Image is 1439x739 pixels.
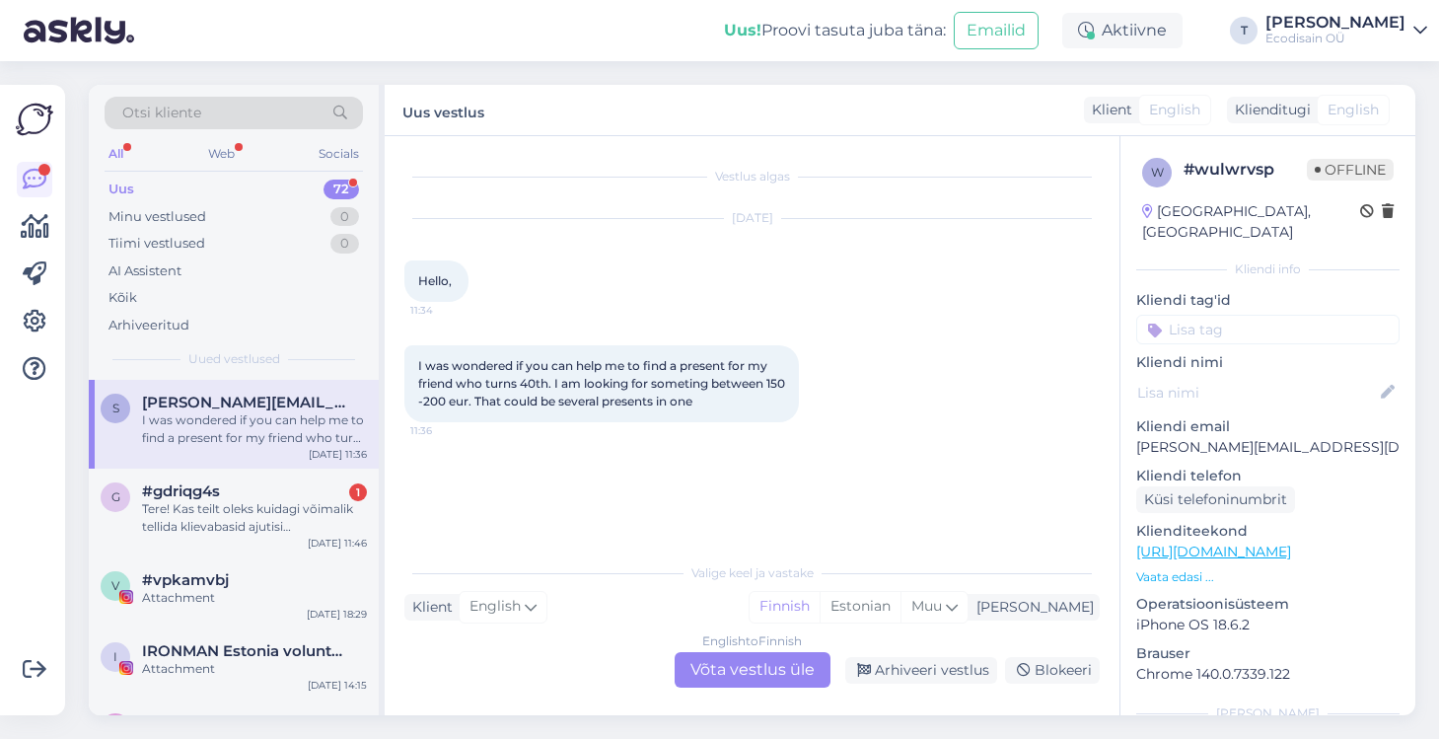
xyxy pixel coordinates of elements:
[142,571,229,589] span: #vpkamvbj
[1136,594,1400,615] p: Operatsioonisüsteem
[1227,100,1311,120] div: Klienditugi
[111,578,119,593] span: v
[112,401,119,415] span: s
[1136,615,1400,635] p: iPhone OS 18.6.2
[16,101,53,138] img: Askly Logo
[315,141,363,167] div: Socials
[108,180,134,199] div: Uus
[1005,657,1100,684] div: Blokeeri
[1136,704,1400,722] div: [PERSON_NAME]
[1142,201,1360,243] div: [GEOGRAPHIC_DATA], [GEOGRAPHIC_DATA]
[845,657,997,684] div: Arhiveeri vestlus
[142,394,347,411] span: stanislav.polikarpov@gmail.com
[142,500,367,536] div: Tere! Kas teilt oleks kuidagi võimalik tellida klievabasid ajutisi tatoveeringuid selleks laupäev...
[330,207,359,227] div: 0
[1328,100,1379,120] span: English
[1136,466,1400,486] p: Kliendi telefon
[1184,158,1307,182] div: # wulwrvsp
[142,589,367,607] div: Attachment
[675,652,830,688] div: Võta vestlus üle
[750,592,820,622] div: Finnish
[308,536,367,551] div: [DATE] 11:46
[1265,31,1405,46] div: Ecodisain OÜ
[1137,382,1377,404] input: Lisa nimi
[1136,521,1400,542] p: Klienditeekond
[108,316,189,335] div: Arhiveeritud
[204,141,239,167] div: Web
[469,596,521,618] span: English
[142,482,220,500] span: #gdriqg4s
[410,423,484,438] span: 11:36
[122,103,201,123] span: Otsi kliente
[702,632,802,650] div: English to Finnish
[142,660,367,678] div: Attachment
[113,649,117,664] span: I
[111,489,120,504] span: g
[1230,17,1258,44] div: T
[142,713,271,731] span: Marta
[418,358,788,408] span: I was wondered if you can help me to find a present for my friend who turns 40th. I am looking fo...
[108,261,181,281] div: AI Assistent
[324,180,359,199] div: 72
[404,564,1100,582] div: Valige keel ja vastake
[1062,13,1183,48] div: Aktiivne
[969,597,1094,618] div: [PERSON_NAME]
[1136,643,1400,664] p: Brauser
[1149,100,1200,120] span: English
[724,19,946,42] div: Proovi tasuta juba täna:
[1265,15,1405,31] div: [PERSON_NAME]
[1136,437,1400,458] p: [PERSON_NAME][EMAIL_ADDRESS][DOMAIN_NAME]
[1136,543,1291,560] a: [URL][DOMAIN_NAME]
[1136,568,1400,586] p: Vaata edasi ...
[1265,15,1427,46] a: [PERSON_NAME]Ecodisain OÜ
[1136,290,1400,311] p: Kliendi tag'id
[108,288,137,308] div: Kõik
[330,234,359,254] div: 0
[308,678,367,693] div: [DATE] 14:15
[1084,100,1132,120] div: Klient
[418,273,452,288] span: Hello,
[108,234,205,254] div: Tiimi vestlused
[911,597,942,615] span: Muu
[404,168,1100,185] div: Vestlus algas
[349,483,367,501] div: 1
[142,411,367,447] div: I was wondered if you can help me to find a present for my friend who turns 40th. I am looking fo...
[402,97,484,123] label: Uus vestlus
[1136,260,1400,278] div: Kliendi info
[1136,352,1400,373] p: Kliendi nimi
[309,447,367,462] div: [DATE] 11:36
[724,21,761,39] b: Uus!
[105,141,127,167] div: All
[1136,315,1400,344] input: Lisa tag
[1136,664,1400,685] p: Chrome 140.0.7339.122
[1307,159,1394,181] span: Offline
[108,207,206,227] div: Minu vestlused
[404,209,1100,227] div: [DATE]
[404,597,453,618] div: Klient
[410,303,484,318] span: 11:34
[142,642,347,660] span: IRONMAN Estonia volunteers
[954,12,1039,49] button: Emailid
[1136,486,1295,513] div: Küsi telefoninumbrit
[307,607,367,622] div: [DATE] 18:29
[1151,165,1164,180] span: w
[188,350,280,368] span: Uued vestlused
[820,592,900,622] div: Estonian
[1136,416,1400,437] p: Kliendi email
